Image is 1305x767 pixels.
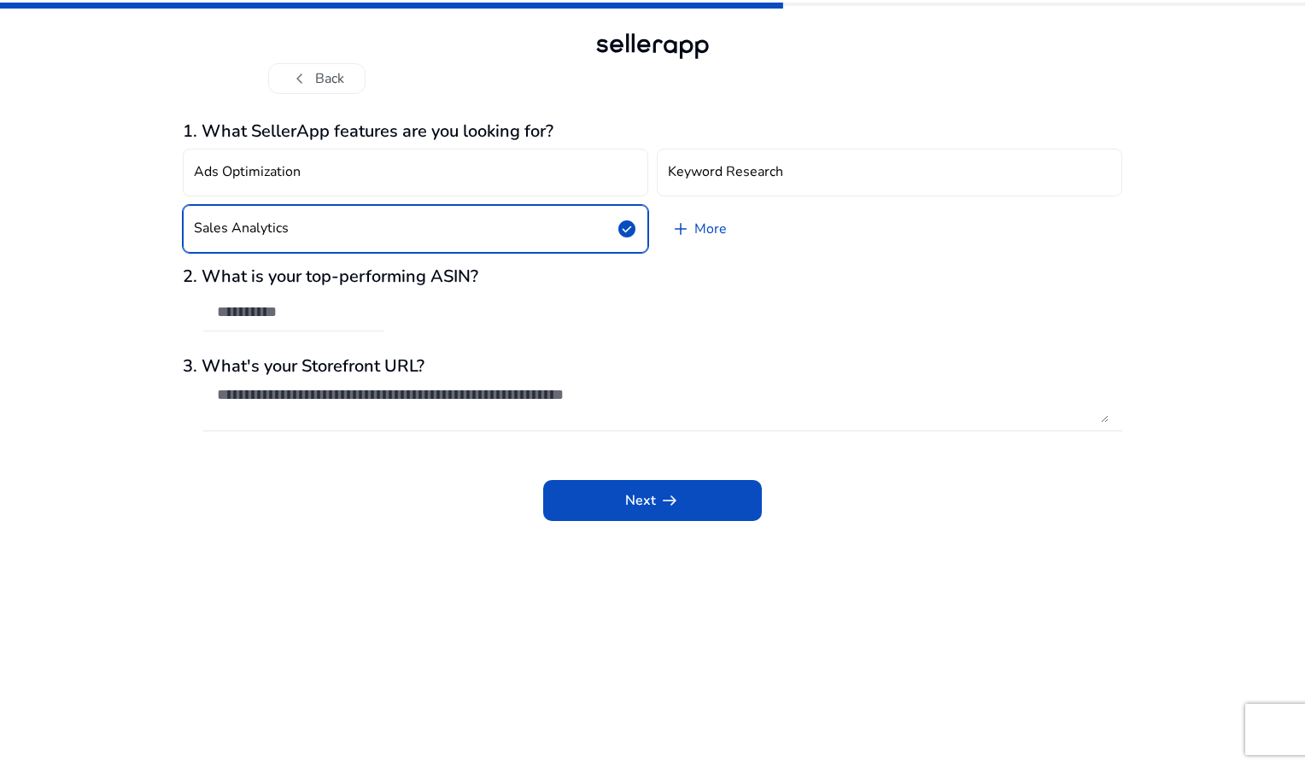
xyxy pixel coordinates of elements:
[657,205,740,253] a: More
[183,149,648,196] button: Ads Optimization
[183,205,648,253] button: Sales Analyticscheck_circle
[268,63,366,94] button: chevron_leftBack
[657,149,1122,196] button: Keyword Research
[290,68,310,89] span: chevron_left
[543,480,762,521] button: Nextarrow_right_alt
[670,219,691,239] span: add
[183,121,1122,142] h3: 1. What SellerApp features are you looking for?
[194,220,289,237] h4: Sales Analytics
[194,164,301,180] h4: Ads Optimization
[183,356,1122,377] h3: 3. What's your Storefront URL?
[625,490,680,511] span: Next
[668,164,783,180] h4: Keyword Research
[617,219,637,239] span: check_circle
[659,490,680,511] span: arrow_right_alt
[183,266,1122,287] h3: 2. What is your top-performing ASIN?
